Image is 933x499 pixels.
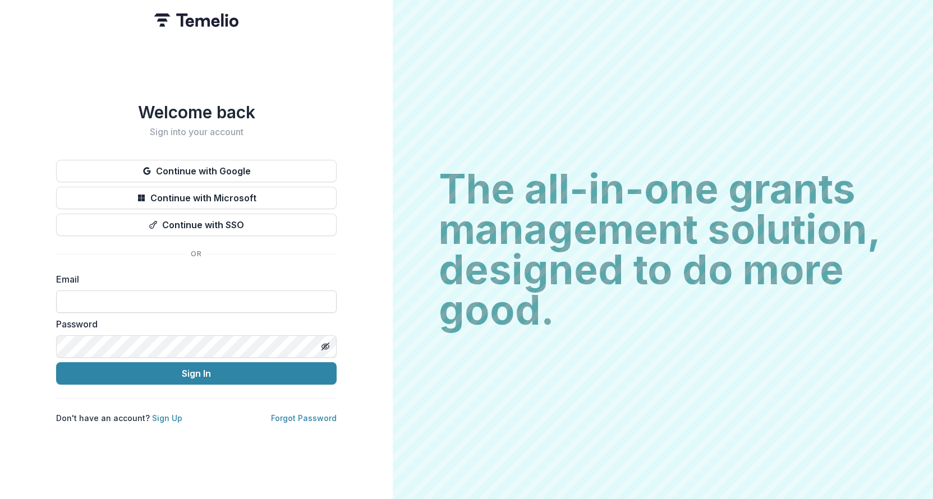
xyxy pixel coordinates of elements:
button: Sign In [56,362,337,385]
h2: Sign into your account [56,127,337,137]
label: Password [56,317,330,331]
p: Don't have an account? [56,412,182,424]
h1: Welcome back [56,102,337,122]
img: Temelio [154,13,238,27]
a: Sign Up [152,413,182,423]
button: Continue with Google [56,160,337,182]
button: Continue with SSO [56,214,337,236]
a: Forgot Password [271,413,337,423]
button: Toggle password visibility [316,338,334,355]
button: Continue with Microsoft [56,187,337,209]
label: Email [56,272,330,286]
